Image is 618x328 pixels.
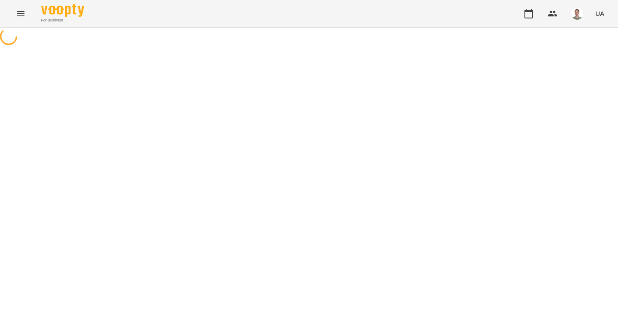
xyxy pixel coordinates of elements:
button: Menu [10,3,31,24]
img: Voopty Logo [41,4,84,17]
img: 08937551b77b2e829bc2e90478a9daa6.png [571,8,583,20]
span: UA [595,9,604,18]
button: UA [592,6,608,21]
span: For Business [41,18,84,23]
